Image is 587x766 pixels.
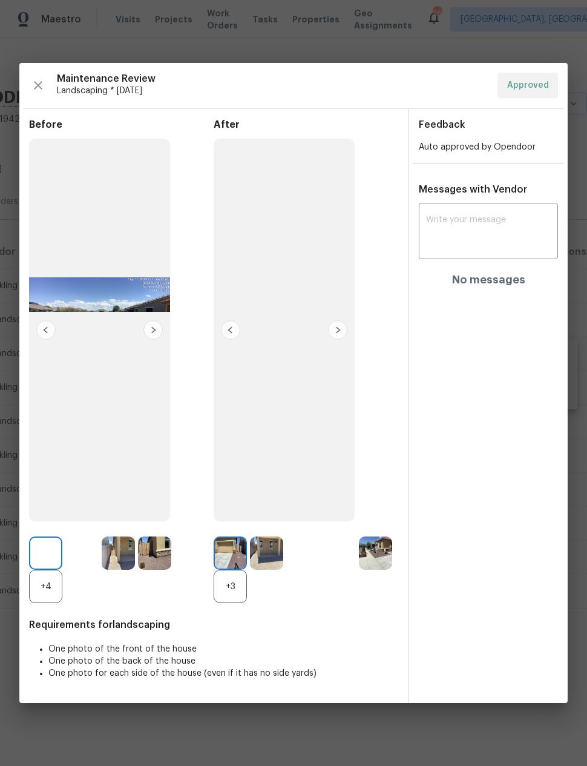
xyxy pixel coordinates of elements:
span: After [214,119,398,131]
img: right-chevron-button-url [328,320,347,340]
span: Requirements for landscaping [29,619,398,631]
div: +4 [29,570,62,603]
span: Landscaping * [DATE] [57,85,488,97]
div: +3 [214,570,247,603]
span: Maintenance Review [57,73,488,85]
img: right-chevron-button-url [143,320,163,340]
span: Messages with Vendor [419,185,527,194]
span: Before [29,119,214,131]
li: One photo for each side of the house (even if it has no side yards) [48,667,398,679]
h4: No messages [452,274,525,286]
span: Feedback [419,120,465,130]
img: left-chevron-button-url [36,320,56,340]
span: Auto approved by Opendoor [419,143,536,151]
img: left-chevron-button-url [221,320,240,340]
li: One photo of the front of the house [48,643,398,655]
li: One photo of the back of the house [48,655,398,667]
